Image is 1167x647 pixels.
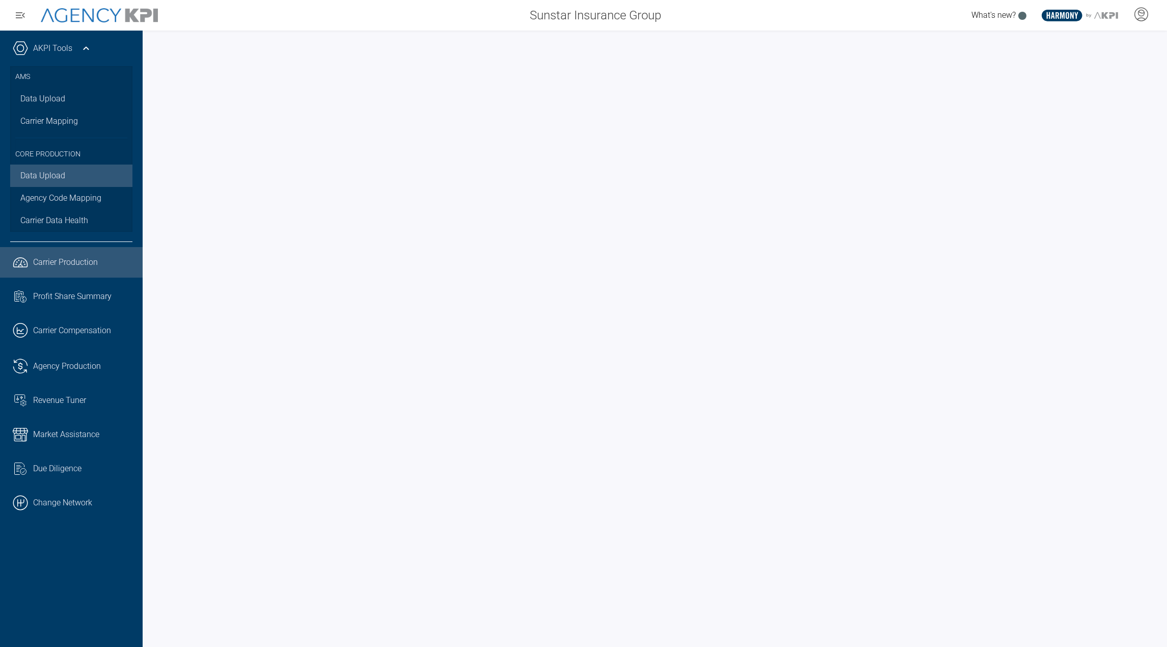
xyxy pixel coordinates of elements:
[33,325,111,337] span: Carrier Compensation
[33,256,98,268] span: Carrier Production
[33,360,101,372] span: Agency Production
[530,6,661,24] span: Sunstar Insurance Group
[33,42,72,55] a: AKPI Tools
[10,209,132,232] a: Carrier Data Health
[15,138,127,165] h3: Core Production
[15,66,127,88] h3: AMS
[10,165,132,187] a: Data Upload
[971,10,1016,20] span: What's new?
[10,110,132,132] a: Carrier Mapping
[33,463,82,475] span: Due Diligence
[20,214,88,227] span: Carrier Data Health
[10,88,132,110] a: Data Upload
[33,394,86,407] span: Revenue Tuner
[10,187,132,209] a: Agency Code Mapping
[33,428,99,441] span: Market Assistance
[33,290,112,303] span: Profit Share Summary
[41,8,158,23] img: AgencyKPI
